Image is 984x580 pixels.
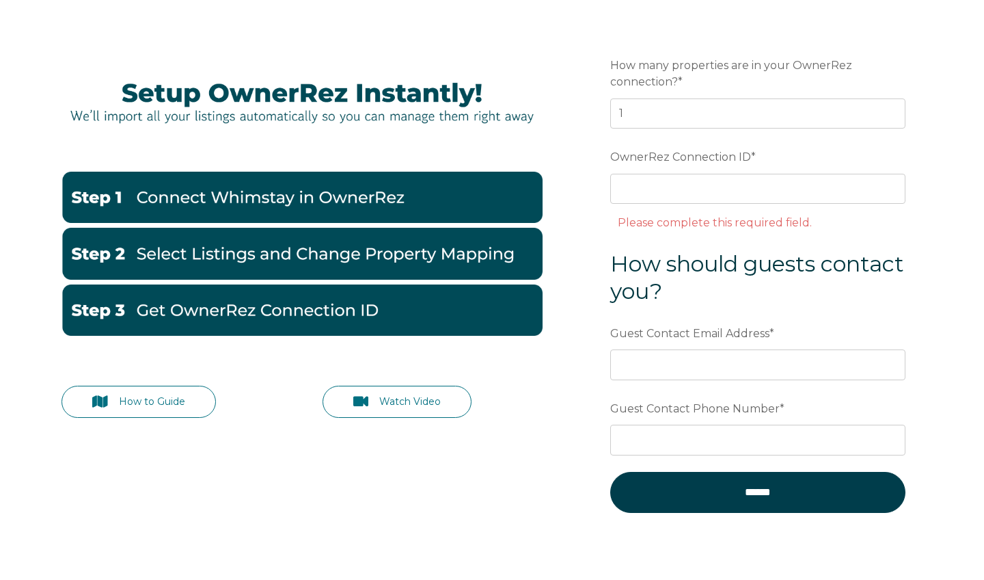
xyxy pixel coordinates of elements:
[618,216,812,229] label: Please complete this required field.
[61,285,543,336] img: Get OwnerRez Connection ID
[61,228,543,279] img: Change Property Mappings
[610,398,780,419] span: Guest Contact Phone Number
[61,172,543,223] img: Go to OwnerRez Account-1
[610,146,751,168] span: OwnerRez Connection ID
[610,55,852,92] span: How many properties are in your OwnerRez connection?
[61,68,543,133] img: Picture27
[610,250,904,304] span: How should guests contact you?
[61,386,216,418] a: How to Guide
[610,323,769,344] span: Guest Contact Email Address
[323,386,472,418] a: Watch Video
